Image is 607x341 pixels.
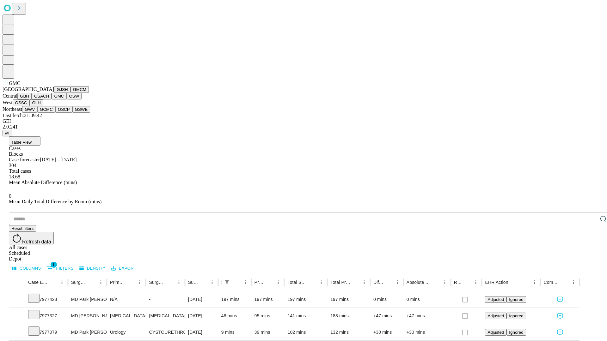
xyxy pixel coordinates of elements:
[28,280,48,285] div: Case Epic Id
[407,308,448,324] div: +47 mins
[509,330,523,335] span: Ignored
[12,294,22,305] button: Expand
[3,87,54,92] span: [GEOGRAPHIC_DATA]
[3,113,42,118] span: Last fetch: 21:09:42
[407,280,431,285] div: Absolute Difference
[373,280,383,285] div: Difference
[166,278,175,287] button: Sort
[3,124,604,130] div: 2.0.241
[37,106,55,113] button: GCMC
[71,280,87,285] div: Surgeon Name
[149,324,181,340] div: CYSTOURETHROSCOPY WITH INSERTION URETERAL [MEDICAL_DATA]
[487,314,504,318] span: Adjusted
[241,278,250,287] button: Menu
[71,308,104,324] div: MD [PERSON_NAME] A Md
[308,278,317,287] button: Sort
[135,278,144,287] button: Menu
[373,308,400,324] div: +47 mins
[67,93,82,99] button: OSW
[9,168,31,174] span: Total cases
[55,106,72,113] button: OSCP
[440,278,449,287] button: Menu
[407,324,448,340] div: +30 mins
[287,291,324,308] div: 197 mins
[51,261,57,268] span: 1
[221,324,248,340] div: 9 mins
[54,86,71,93] button: GJSH
[9,136,40,146] button: Table View
[317,278,326,287] button: Menu
[265,278,274,287] button: Sort
[11,140,32,145] span: Table View
[351,278,360,287] button: Sort
[330,280,350,285] div: Total Predicted Duration
[3,106,22,112] span: Northeast
[71,86,89,93] button: GMCM
[544,280,560,285] div: Comments
[454,280,462,285] div: Resolved in EHR
[485,280,508,285] div: EHR Action
[149,291,181,308] div: -
[22,106,37,113] button: GWV
[560,278,569,287] button: Sort
[254,308,281,324] div: 95 mins
[463,278,471,287] button: Sort
[71,324,104,340] div: MD Park [PERSON_NAME]
[287,324,324,340] div: 102 mins
[32,93,52,99] button: GSACH
[330,308,367,324] div: 188 mins
[487,330,504,335] span: Adjusted
[110,280,126,285] div: Primary Service
[52,93,66,99] button: GMC
[96,278,105,287] button: Menu
[373,291,400,308] div: 0 mins
[29,99,43,106] button: GLH
[11,226,34,231] span: Reset filters
[110,291,143,308] div: N/A
[88,278,96,287] button: Sort
[254,280,265,285] div: Predicted In Room Duration
[330,324,367,340] div: 132 mins
[9,174,20,179] span: 18.68
[274,278,283,287] button: Menu
[432,278,440,287] button: Sort
[78,264,107,273] button: Density
[72,106,90,113] button: GSWB
[509,297,523,302] span: Ignored
[3,130,12,136] button: @
[28,324,65,340] div: 7977079
[223,278,231,287] button: Show filters
[199,278,208,287] button: Sort
[485,313,506,319] button: Adjusted
[393,278,402,287] button: Menu
[223,278,231,287] div: 1 active filter
[221,291,248,308] div: 197 mins
[287,280,307,285] div: Total Scheduled Duration
[149,280,165,285] div: Surgery Name
[188,291,215,308] div: [DATE]
[530,278,539,287] button: Menu
[9,163,16,168] span: 304
[12,327,22,338] button: Expand
[3,118,604,124] div: GEI
[485,329,506,336] button: Adjusted
[471,278,480,287] button: Menu
[188,280,198,285] div: Surgery Date
[254,291,281,308] div: 197 mins
[208,278,217,287] button: Menu
[9,180,77,185] span: Mean Absolute Difference (mins)
[3,100,13,105] span: West
[5,131,9,135] span: @
[28,308,65,324] div: 7977327
[221,308,248,324] div: 48 mins
[126,278,135,287] button: Sort
[45,263,75,273] button: Show filters
[188,308,215,324] div: [DATE]
[71,291,104,308] div: MD Park [PERSON_NAME]
[22,239,51,244] span: Refresh data
[175,278,183,287] button: Menu
[40,157,77,162] span: [DATE] - [DATE]
[3,93,17,99] span: Central
[12,311,22,322] button: Expand
[149,308,181,324] div: [MEDICAL_DATA]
